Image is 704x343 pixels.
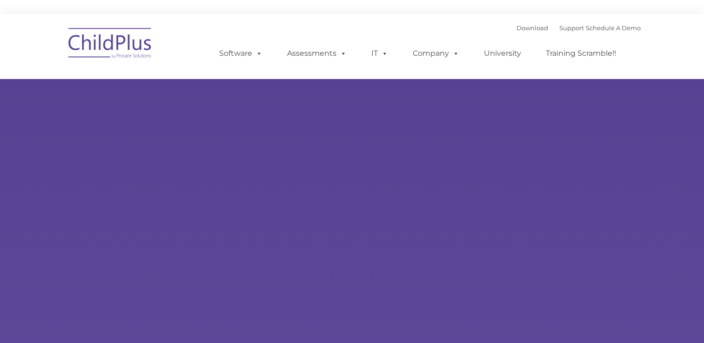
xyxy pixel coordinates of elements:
[278,44,356,63] a: Assessments
[516,24,548,32] a: Download
[536,44,625,63] a: Training Scramble!!
[559,24,584,32] a: Support
[403,44,469,63] a: Company
[516,24,641,32] font: |
[586,24,641,32] a: Schedule A Demo
[475,44,530,63] a: University
[64,21,157,68] img: ChildPlus by Procare Solutions
[362,44,397,63] a: IT
[210,44,272,63] a: Software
